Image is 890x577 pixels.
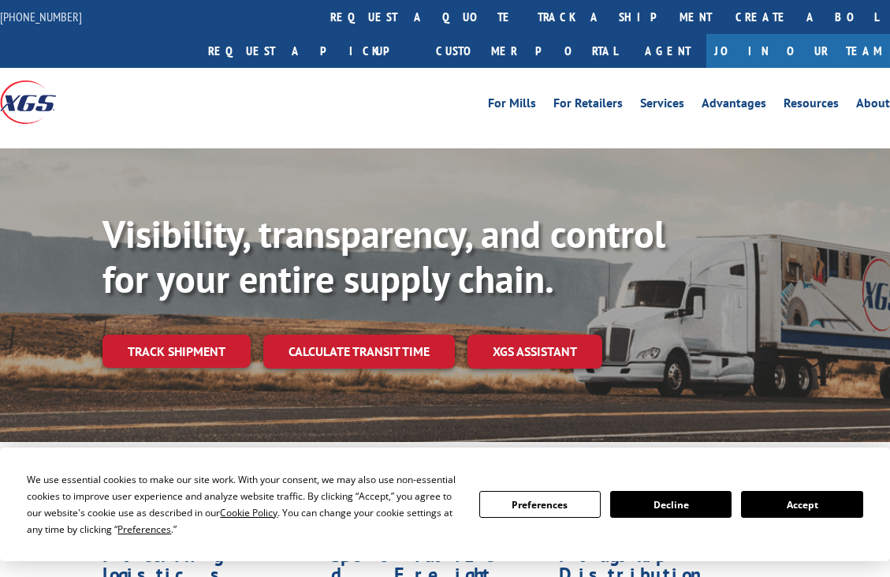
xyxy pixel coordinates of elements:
[220,506,277,519] span: Cookie Policy
[610,491,732,518] button: Decline
[706,34,890,68] a: Join Our Team
[741,491,862,518] button: Accept
[488,97,536,114] a: For Mills
[640,97,684,114] a: Services
[196,34,424,68] a: Request a pickup
[856,97,890,114] a: About
[553,97,623,114] a: For Retailers
[117,523,171,536] span: Preferences
[27,471,460,538] div: We use essential cookies to make our site work. With your consent, we may also use non-essential ...
[629,34,706,68] a: Agent
[467,335,602,369] a: XGS ASSISTANT
[702,97,766,114] a: Advantages
[102,209,665,304] b: Visibility, transparency, and control for your entire supply chain.
[479,491,601,518] button: Preferences
[263,335,455,369] a: Calculate transit time
[102,335,251,368] a: Track shipment
[424,34,629,68] a: Customer Portal
[784,97,839,114] a: Resources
